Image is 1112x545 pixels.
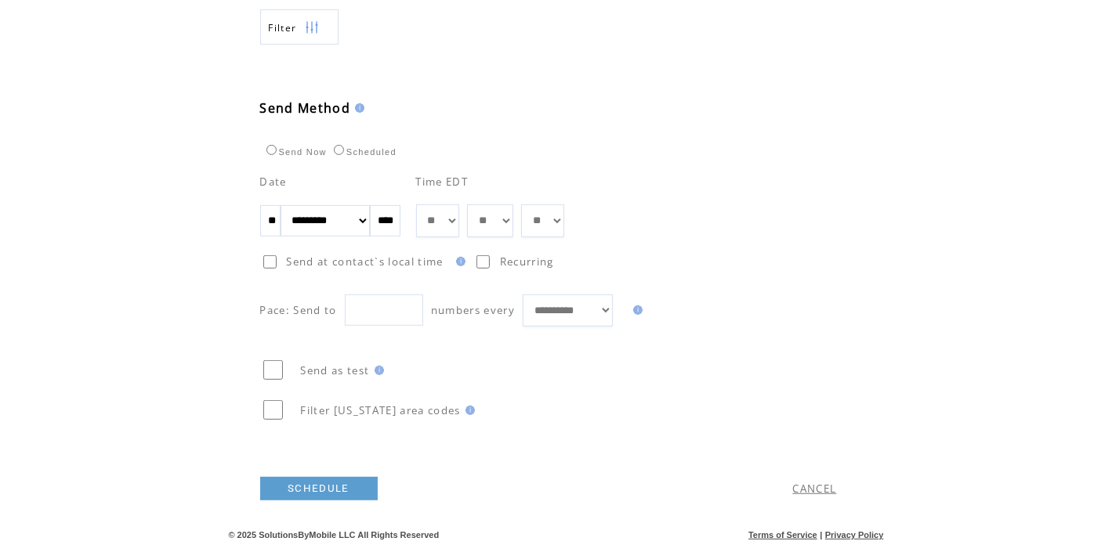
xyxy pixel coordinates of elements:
span: | [820,530,822,540]
label: Scheduled [330,147,397,157]
img: help.gif [370,366,384,375]
a: Filter [260,9,339,45]
img: help.gif [628,305,643,315]
img: help.gif [451,257,465,266]
span: numbers every [431,303,515,317]
span: Time EDT [416,175,469,189]
a: SCHEDULE [260,477,378,500]
span: Pace: Send to [260,303,337,317]
img: filters.png [305,10,319,45]
span: Date [260,175,287,189]
a: CANCEL [793,482,837,496]
span: Recurring [500,254,554,269]
span: © 2025 SolutionsByMobile LLC All Rights Reserved [229,530,440,540]
img: help.gif [350,103,364,113]
input: Scheduled [334,145,344,155]
a: Privacy Policy [825,530,884,540]
img: help.gif [461,406,475,415]
span: Send as test [301,363,370,377]
span: Send Method [260,99,351,117]
a: Terms of Service [748,530,817,540]
label: Send Now [263,147,327,157]
input: Send Now [266,145,277,155]
span: Filter [US_STATE] area codes [301,403,461,417]
span: Send at contact`s local time [287,254,444,269]
span: Show filters [269,21,297,34]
